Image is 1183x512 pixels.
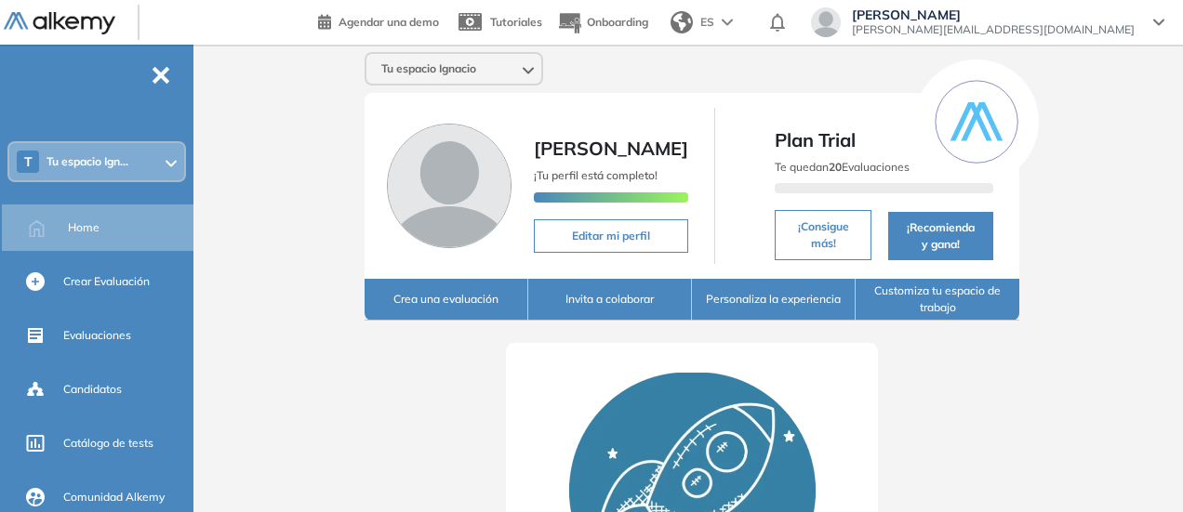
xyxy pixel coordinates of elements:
span: Candidatos [63,381,122,398]
span: Tu espacio Ign... [47,154,128,169]
button: ¡Recomienda y gana! [888,212,993,260]
iframe: Chat Widget [1090,423,1183,512]
span: Crear Evaluación [63,273,150,290]
b: 20 [829,160,842,174]
span: [PERSON_NAME] [534,137,688,160]
button: ¡Consigue más! [775,210,871,260]
span: ¡Tu perfil está completo! [534,168,658,182]
img: Logo [4,12,115,35]
span: Tutoriales [490,15,542,29]
img: arrow [722,19,733,26]
span: Home [68,219,100,236]
div: Widget de chat [1090,423,1183,512]
span: ES [700,14,714,31]
button: Customiza tu espacio de trabajo [856,279,1019,321]
a: Agendar una demo [318,9,439,32]
img: world [671,11,693,33]
button: Personaliza la experiencia [692,279,856,321]
span: Evaluaciones [63,327,131,344]
span: T [24,154,33,169]
span: Tu espacio Ignacio [381,61,476,76]
button: Invita a colaborar [528,279,692,321]
span: [PERSON_NAME][EMAIL_ADDRESS][DOMAIN_NAME] [852,22,1135,37]
span: [PERSON_NAME] [852,7,1135,22]
span: Comunidad Alkemy [63,489,165,505]
button: Onboarding [557,3,648,43]
span: Plan Trial [775,126,993,154]
span: Agendar una demo [339,15,439,29]
img: Foto de perfil [387,124,512,248]
span: Onboarding [587,15,648,29]
button: Crea una evaluación [365,279,528,321]
span: Te quedan Evaluaciones [775,160,910,174]
button: Editar mi perfil [534,219,688,253]
span: Catálogo de tests [63,435,153,452]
